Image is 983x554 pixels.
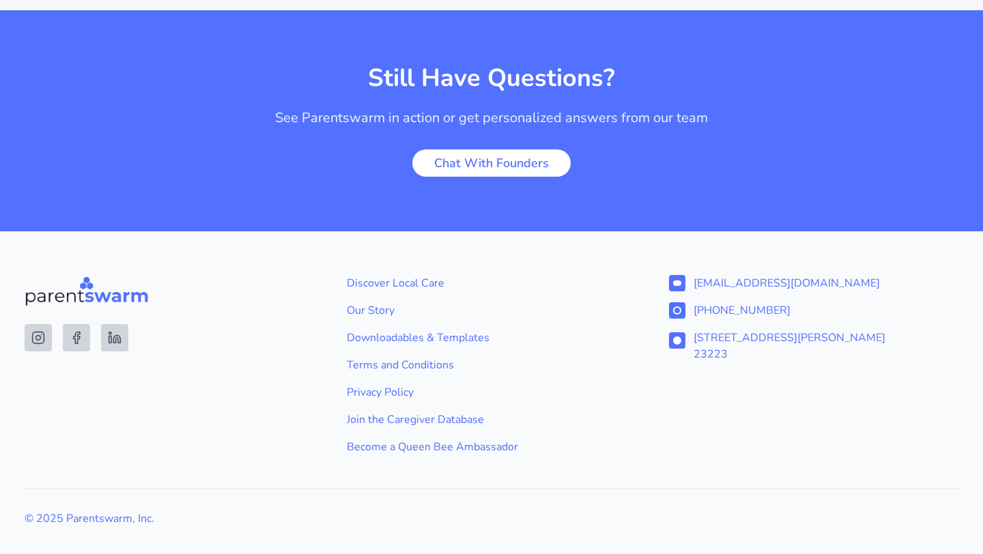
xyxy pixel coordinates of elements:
[347,384,636,400] a: Privacy Policy
[694,330,885,346] div: [STREET_ADDRESS][PERSON_NAME]
[347,357,636,373] a: Terms and Conditions
[52,87,122,96] div: Domain Overview
[412,149,571,177] a: Chat With Founders
[22,35,33,46] img: website_grey.svg
[25,275,149,308] img: Parentswarm Logo
[347,411,636,428] a: Join the Caregiver Database
[694,302,790,319] span: [PHONE_NUMBER]
[25,65,958,92] h2: Still Have Questions?
[151,87,230,96] div: Keywords by Traffic
[347,439,636,455] a: Become a Queen Bee Ambassador
[38,22,67,33] div: v 4.0.25
[37,86,48,97] img: tab_domain_overview_orange.svg
[136,86,147,97] img: tab_keywords_by_traffic_grey.svg
[694,346,885,362] div: 23223
[22,22,33,33] img: logo_orange.svg
[25,510,958,527] p: © 2025 Parentswarm, Inc.
[35,35,150,46] div: Domain: [DOMAIN_NAME]
[347,302,636,319] a: Our Story
[347,275,636,291] a: Discover Local Care
[262,108,721,128] p: See Parentswarm in action or get personalized answers from our team
[347,330,636,346] a: Downloadables & Templates
[694,275,880,291] span: [EMAIL_ADDRESS][DOMAIN_NAME]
